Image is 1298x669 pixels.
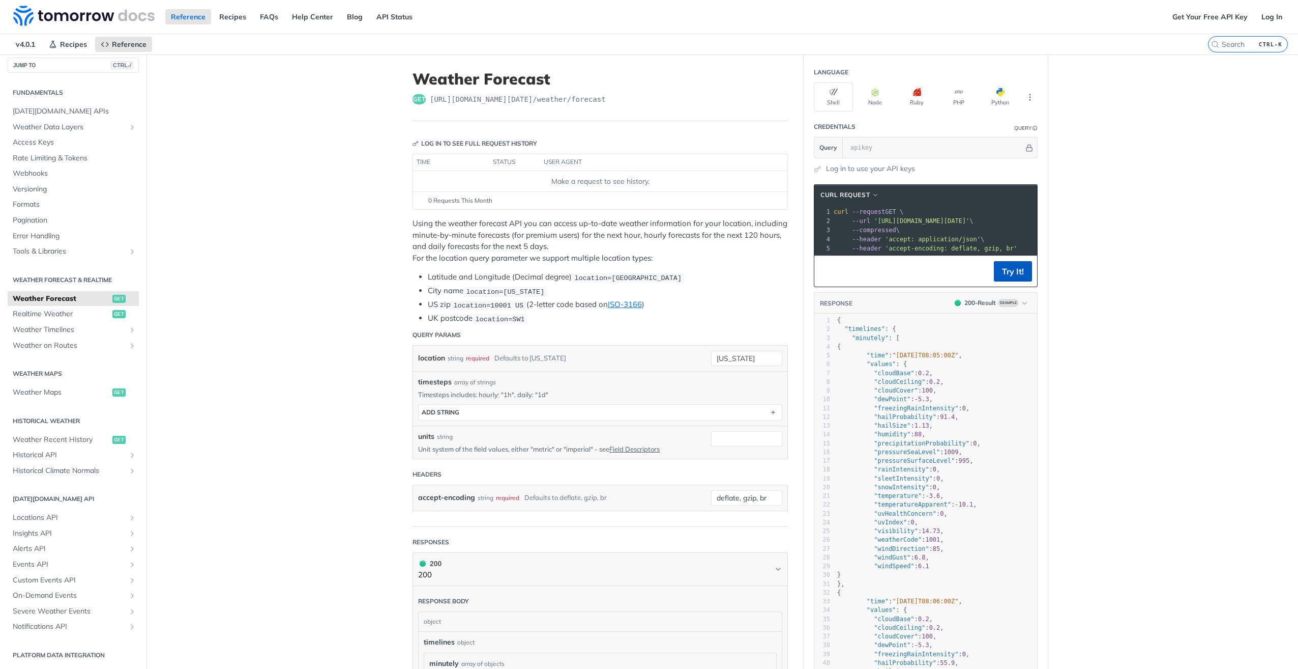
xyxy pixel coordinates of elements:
[341,9,368,24] a: Blog
[922,527,940,535] span: 14.73
[814,457,830,465] div: 17
[254,9,284,24] a: FAQs
[418,569,441,581] p: 200
[13,606,126,617] span: Severe Weather Events
[837,510,948,517] span: : ,
[837,334,900,342] span: : [
[874,370,914,377] span: "cloudBase"
[817,190,883,200] button: cURL Request
[834,227,900,234] span: \
[852,236,881,243] span: --header
[837,370,933,377] span: : ,
[13,309,110,319] span: Realtime Weather
[112,40,146,49] span: Reference
[111,61,133,69] span: CTRL-/
[874,519,907,526] span: "uvIndex"
[128,529,136,538] button: Show subpages for Insights API
[837,501,977,508] span: : ,
[874,217,969,225] span: '[URL][DOMAIN_NAME][DATE]'
[918,370,929,377] span: 0.2
[837,492,944,499] span: : ,
[874,440,969,447] span: "precipitationProbability"
[874,484,929,491] span: "snowIntensity"
[814,510,830,518] div: 23
[837,325,896,332] span: : {
[814,226,832,235] div: 3
[214,9,252,24] a: Recipes
[8,432,139,448] a: Weather Recent Historyget
[936,475,940,482] span: 0
[420,561,426,567] span: 200
[874,492,922,499] span: "temperature"
[837,475,944,482] span: : ,
[814,360,830,369] div: 6
[774,565,782,573] svg: Chevron
[428,313,788,324] li: UK postcode
[412,538,449,547] div: Responses
[128,576,136,584] button: Show subpages for Custom Events API
[428,271,788,283] li: Latitude and Longitude (Decimal degree)
[837,571,841,578] span: }
[939,82,978,111] button: PHP
[814,404,830,413] div: 11
[929,378,940,385] span: 0.2
[8,291,139,306] a: Weather Forecastget
[940,413,955,421] span: 91.4
[412,330,461,340] div: Query Params
[837,580,845,588] span: },
[837,405,969,412] span: : ,
[837,457,973,464] span: : ,
[128,623,136,631] button: Show subpages for Notifications API
[837,466,940,473] span: : ,
[814,571,830,579] div: 30
[524,490,607,505] div: Defaults to deflate, gzip, br
[574,274,682,282] span: location=[GEOGRAPHIC_DATA]
[885,245,1017,252] span: 'accept-encoding: deflate, gzip, br'
[837,440,981,447] span: : ,
[1032,126,1038,131] i: Information
[814,589,830,597] div: 32
[13,341,126,351] span: Weather on Routes
[834,217,973,225] span: \
[981,82,1020,111] button: Python
[1025,93,1035,102] svg: More ellipsis
[13,106,136,117] span: [DATE][DOMAIN_NAME] APIs
[540,154,767,171] th: user agent
[918,396,929,403] span: 5.3
[8,182,139,197] a: Versioning
[814,316,830,325] div: 1
[837,519,918,526] span: : ,
[8,58,139,73] button: JUMP TOCTRL-/
[128,561,136,569] button: Show subpages for Events API
[8,619,139,634] a: Notifications APIShow subpages for Notifications API
[814,483,830,492] div: 20
[814,82,853,111] button: Shell
[814,518,830,527] div: 24
[834,208,903,215] span: GET \
[874,457,955,464] span: "pressureSurfaceLevel"
[925,492,929,499] span: -
[128,514,136,522] button: Show subpages for Locations API
[13,137,136,148] span: Access Keys
[1256,39,1285,49] kbd: CTRL-K
[834,208,848,215] span: curl
[855,82,895,111] button: Node
[13,387,110,398] span: Weather Maps
[8,135,139,150] a: Access Keys
[837,413,959,421] span: : ,
[814,137,843,158] button: Query
[13,591,126,601] span: On-Demand Events
[428,196,492,205] span: 0 Requests This Month
[998,299,1019,307] span: Example
[964,298,996,308] div: 200 - Result
[958,501,973,508] span: 10.1
[874,387,918,394] span: "cloudCover"
[466,288,544,295] span: location=[US_STATE]
[874,431,910,438] span: "humidity"
[814,439,830,448] div: 15
[13,325,126,335] span: Weather Timelines
[286,9,339,24] a: Help Center
[418,558,782,581] button: 200 200200
[412,70,788,88] h1: Weather Forecast
[819,264,834,279] button: Copy to clipboard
